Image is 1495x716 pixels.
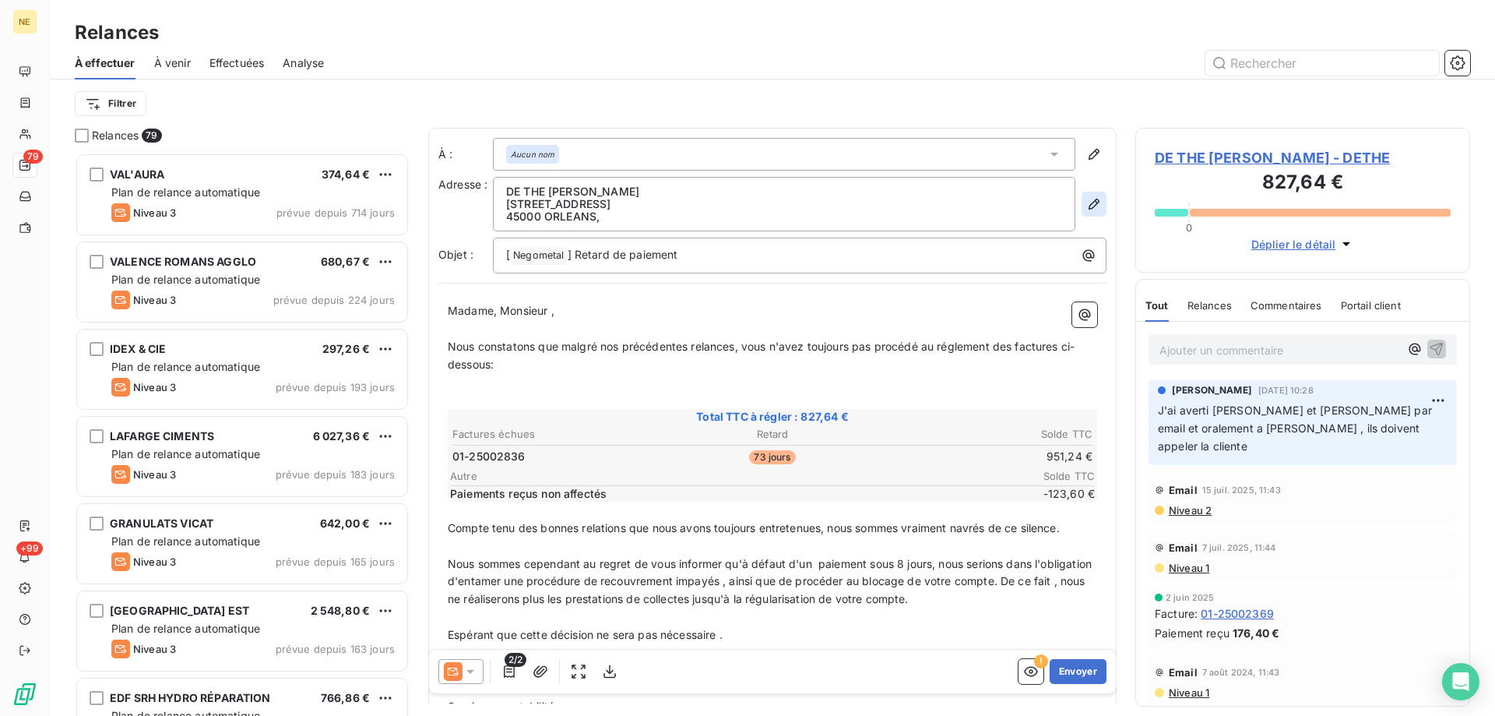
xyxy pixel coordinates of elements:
span: Relances [1187,299,1232,312]
span: DE THE [PERSON_NAME] - DETHE [1155,147,1451,168]
span: Niveau 3 [133,468,176,481]
span: Objet : [438,248,473,261]
span: 01-25002369 [1201,605,1274,622]
span: IDEX & CIE [110,342,167,355]
span: Autre [450,470,1001,482]
span: Espérant que cette décision ne sera pas nécessaire . [448,628,723,641]
div: Open Intercom Messenger [1442,663,1479,700]
span: 297,26 € [322,342,370,355]
span: Relances [92,128,139,143]
span: 7 juil. 2025, 11:44 [1202,543,1276,552]
th: Solde TTC [881,426,1093,443]
span: Nous constatons que malgré nos précédentes relances, vous n'avez toujours pas procédé au réglemen... [448,340,1075,371]
input: Rechercher [1205,51,1439,76]
span: [PERSON_NAME] [1172,383,1252,397]
span: À effectuer [75,55,135,71]
span: prévue depuis 165 jours [276,556,395,568]
span: 642,00 € [320,517,370,530]
span: Niveau 3 [133,206,176,219]
button: Filtrer [75,91,146,116]
span: 176,40 € [1233,625,1279,641]
th: Retard [666,426,878,443]
span: 79 [142,129,161,143]
td: 951,24 € [881,448,1093,465]
span: Plan de relance automatique [111,360,260,373]
span: [DATE] 10:28 [1258,386,1314,395]
span: 6 027,36 € [313,429,371,443]
span: 7 août 2024, 11:43 [1202,668,1280,677]
span: Niveau 3 [133,556,176,568]
span: Niveau 1 [1167,562,1209,574]
span: [ [506,248,510,261]
span: Portail client [1341,299,1401,312]
span: Tout [1145,299,1169,312]
span: Analyse [283,55,324,71]
p: 45000 ORLEANS , [506,210,1062,223]
span: 79 [23,150,43,164]
span: VALENCE ROMANS AGGLO [110,255,256,268]
button: Envoyer [1050,659,1106,684]
span: GRANULATS VICAT [110,517,213,530]
span: [GEOGRAPHIC_DATA] EST [110,604,249,617]
span: prévue depuis 163 jours [276,643,395,655]
span: Niveau 3 [133,643,176,655]
span: ] Retard de paiement [568,248,678,261]
span: Total TTC à régler : 827,64 € [450,409,1095,425]
span: 15 juil. 2025, 11:43 [1202,485,1281,495]
span: +99 [16,541,43,556]
span: Solde TTC [1001,470,1095,482]
span: prévue depuis 183 jours [276,468,395,481]
span: Email [1169,541,1198,554]
label: À : [438,146,493,162]
div: grid [75,153,410,716]
span: Déplier le détail [1251,236,1336,252]
span: Niveau 2 [1167,504,1212,517]
span: prévue depuis 193 jours [276,381,395,393]
span: Niveau 3 [133,381,176,393]
span: Email [1169,484,1198,496]
span: 01-25002836 [452,449,526,464]
span: Adresse : [438,178,487,191]
img: Logo LeanPay [12,682,37,707]
span: Effectuées [209,55,265,71]
span: prévue depuis 224 jours [273,294,395,306]
th: Factures échues [452,426,664,443]
span: Email [1169,666,1198,679]
span: Service comptabilité [448,700,554,713]
span: Paiement reçu [1155,625,1229,641]
span: Niveau 1 [1167,686,1209,699]
span: J'ai averti [PERSON_NAME] et [PERSON_NAME] par email et oralement a [PERSON_NAME] , ils doivent a... [1158,404,1435,453]
span: EDF SRH HYDRO RÉPARATION [110,691,271,704]
span: Compte tenu des bonnes relations que nous avons toujours entretenues, nous sommes vraiment navrés... [448,521,1060,534]
span: 0 [1186,221,1192,234]
h3: 827,64 € [1155,168,1451,199]
span: -123,60 € [1001,486,1095,502]
span: 374,64 € [322,168,370,181]
span: Negometal [511,247,566,265]
span: Nous sommes cependant au regret de vous informer qu'à défaut d'un paiement sous 8 jours, nous ser... [448,557,1095,606]
span: 2/2 [505,653,526,667]
span: 73 jours [749,450,795,464]
span: 2 juin 2025 [1166,593,1215,602]
div: NE [12,9,37,34]
button: Déplier le détail [1247,235,1360,253]
span: 680,67 € [321,255,370,268]
p: DE THE [PERSON_NAME] [506,185,1062,198]
span: Commentaires [1251,299,1322,312]
span: Plan de relance automatique [111,447,260,460]
span: À venir [154,55,191,71]
span: Plan de relance automatique [111,622,260,635]
span: Niveau 3 [133,294,176,306]
p: [STREET_ADDRESS] [506,198,1062,210]
span: 2 548,80 € [311,604,371,617]
span: VAL'AURA [110,168,164,181]
span: Facture : [1155,605,1198,622]
span: Plan de relance automatique [111,273,260,286]
em: Aucun nom [511,149,554,160]
span: prévue depuis 714 jours [276,206,395,219]
span: Plan de relance automatique [111,185,260,199]
h3: Relances [75,19,159,47]
span: 766,86 € [321,691,370,704]
span: LAFARGE CIMENTS [110,429,214,443]
span: Madame, Monsieur , [448,304,554,317]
